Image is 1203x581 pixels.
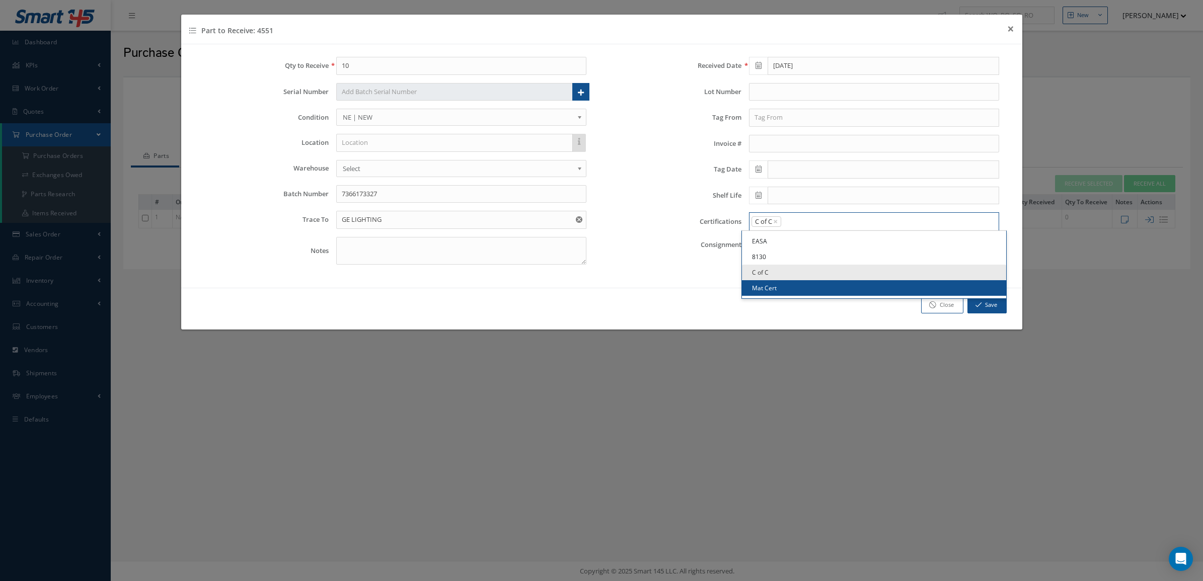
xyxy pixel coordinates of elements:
label: Certifications [609,218,741,225]
label: Location [196,139,329,146]
svg: Reset [576,216,582,223]
label: Consignment [609,241,741,248]
a: C of C [742,265,1006,280]
span: × [1007,20,1014,37]
input: Tag From [749,109,999,127]
label: Batch Number [196,190,329,198]
label: Condition [196,114,329,121]
label: Tag From [609,114,741,121]
label: Received Date [609,62,741,69]
a: Close [921,296,963,314]
label: Notes [196,247,329,255]
span: × [773,216,778,227]
label: Invoice # [609,140,741,147]
button: Save [967,296,1007,314]
a: Mat Cert [742,280,1006,296]
input: Search for option [782,216,993,227]
span: NE | NEW [343,111,573,123]
button: Reset [574,211,586,229]
input: Add Batch Serial Number [336,83,573,101]
h4: Part to Receive: 4551 [189,25,273,36]
input: Location [336,134,573,152]
label: Lot Number [609,88,741,96]
button: Remove option [773,217,778,225]
span: C of C [751,216,781,227]
label: Warehouse [196,164,329,172]
label: Serial Number [196,88,329,96]
label: Qty to Receive [196,62,329,69]
span: Select [343,162,573,175]
a: EASA [742,233,1006,249]
label: Tag Date [609,165,741,173]
a: 8130 [742,249,1006,265]
div: Open Intercom Messenger [1169,547,1193,571]
label: Trace To [196,216,329,223]
label: Shelf Life [609,192,741,199]
input: Trace To [336,211,586,229]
